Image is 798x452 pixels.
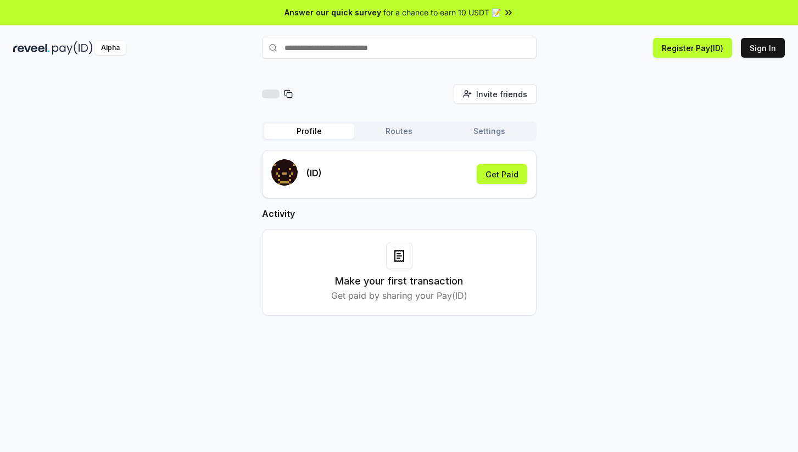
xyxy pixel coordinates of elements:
[444,124,534,139] button: Settings
[331,289,467,302] p: Get paid by sharing your Pay(ID)
[52,41,93,55] img: pay_id
[354,124,444,139] button: Routes
[741,38,785,58] button: Sign In
[653,38,732,58] button: Register Pay(ID)
[95,41,126,55] div: Alpha
[476,88,527,100] span: Invite friends
[262,207,537,220] h2: Activity
[477,164,527,184] button: Get Paid
[284,7,381,18] span: Answer our quick survey
[264,124,354,139] button: Profile
[383,7,501,18] span: for a chance to earn 10 USDT 📝
[454,84,537,104] button: Invite friends
[335,274,463,289] h3: Make your first transaction
[13,41,50,55] img: reveel_dark
[306,166,322,180] p: (ID)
